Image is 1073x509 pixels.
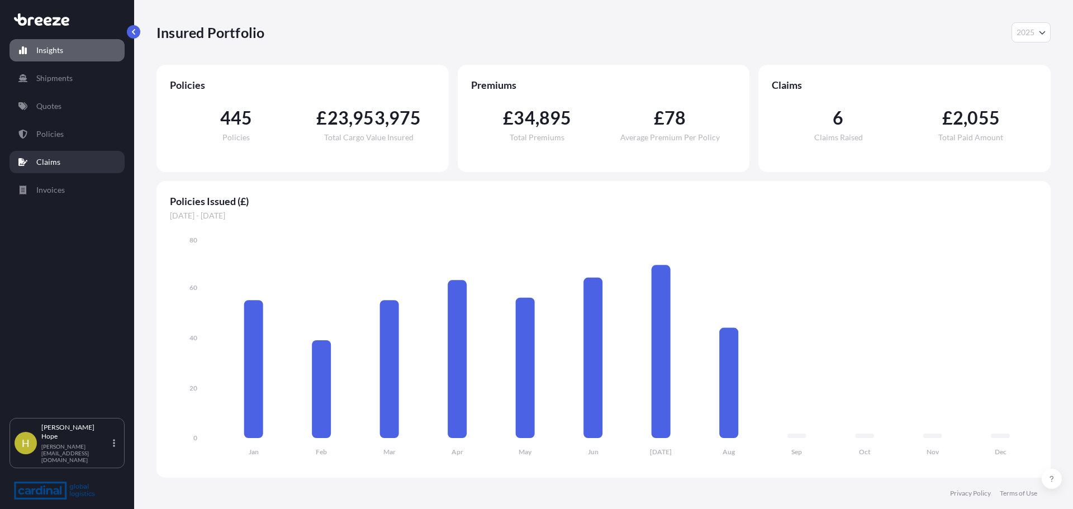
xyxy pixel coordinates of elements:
[510,134,564,141] span: Total Premiums
[995,448,1006,456] tspan: Dec
[963,109,967,127] span: ,
[36,184,65,196] p: Invoices
[189,283,197,292] tspan: 60
[316,448,327,456] tspan: Feb
[535,109,539,127] span: ,
[10,151,125,173] a: Claims
[41,443,111,463] p: [PERSON_NAME][EMAIL_ADDRESS][DOMAIN_NAME]
[664,109,686,127] span: 78
[36,73,73,84] p: Shipments
[791,448,802,456] tspan: Sep
[349,109,353,127] span: ,
[10,67,125,89] a: Shipments
[36,45,63,56] p: Insights
[723,448,735,456] tspan: Aug
[833,109,843,127] span: 6
[22,437,30,449] span: H
[588,448,599,456] tspan: Jun
[1012,22,1051,42] button: Year Selector
[316,109,327,127] span: £
[10,123,125,145] a: Policies
[10,95,125,117] a: Quotes
[1017,27,1034,38] span: 2025
[942,109,953,127] span: £
[189,334,197,342] tspan: 40
[193,434,197,442] tspan: 0
[156,23,264,41] p: Insured Portfolio
[389,109,421,127] span: 975
[650,448,672,456] tspan: [DATE]
[859,448,871,456] tspan: Oct
[36,129,64,140] p: Policies
[953,109,963,127] span: 2
[36,101,61,112] p: Quotes
[385,109,389,127] span: ,
[249,448,259,456] tspan: Jan
[383,448,396,456] tspan: Mar
[324,134,414,141] span: Total Cargo Value Insured
[1000,489,1037,498] a: Terms of Use
[814,134,863,141] span: Claims Raised
[772,78,1037,92] span: Claims
[41,423,111,441] p: [PERSON_NAME] Hope
[170,194,1037,208] span: Policies Issued (£)
[471,78,737,92] span: Premiums
[170,78,435,92] span: Policies
[14,482,95,500] img: organization-logo
[170,210,1037,221] span: [DATE] - [DATE]
[503,109,514,127] span: £
[620,134,720,141] span: Average Premium Per Policy
[220,109,253,127] span: 445
[519,448,532,456] tspan: May
[654,109,664,127] span: £
[327,109,349,127] span: 23
[539,109,572,127] span: 895
[514,109,535,127] span: 34
[353,109,385,127] span: 953
[938,134,1003,141] span: Total Paid Amount
[10,39,125,61] a: Insights
[967,109,1000,127] span: 055
[927,448,939,456] tspan: Nov
[10,179,125,201] a: Invoices
[950,489,991,498] a: Privacy Policy
[452,448,463,456] tspan: Apr
[222,134,250,141] span: Policies
[189,384,197,392] tspan: 20
[36,156,60,168] p: Claims
[189,236,197,244] tspan: 80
